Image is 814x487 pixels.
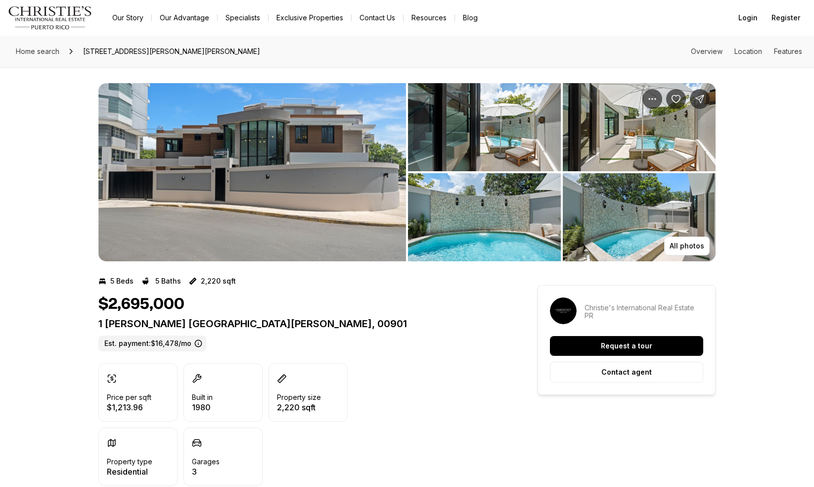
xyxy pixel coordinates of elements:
p: 3 [192,468,220,476]
button: View image gallery [98,83,406,261]
p: Request a tour [601,342,652,350]
p: 5 Beds [110,277,134,285]
p: Residential [107,468,152,476]
p: All photos [670,242,704,250]
p: 2,220 sqft [277,403,321,411]
nav: Page section menu [691,48,802,55]
button: View image gallery [408,173,561,261]
button: Request a tour [550,336,703,356]
label: Est. payment: $16,478/mo [98,336,206,351]
p: 2,220 sqft [201,277,236,285]
button: View image gallery [563,173,716,261]
a: Home search [12,44,63,59]
button: Share Property: 1 ALMENDARES [690,89,710,109]
button: All photos [664,237,710,255]
p: Contact agent [601,368,652,376]
a: Skip to: Location [734,47,762,55]
p: 1 [PERSON_NAME] [GEOGRAPHIC_DATA][PERSON_NAME], 00901 [98,318,502,330]
span: Register [771,14,800,22]
a: Skip to: Overview [691,47,723,55]
button: Contact agent [550,362,703,383]
div: Listing Photos [98,83,716,261]
a: Resources [404,11,454,25]
p: Built in [192,393,213,401]
a: Skip to: Features [774,47,802,55]
a: Our Advantage [152,11,217,25]
p: Price per sqft [107,393,151,401]
p: Property type [107,458,152,466]
button: Login [732,8,764,28]
a: Our Story [104,11,151,25]
button: Save Property: 1 ALMENDARES [666,89,686,109]
li: 2 of 14 [408,83,716,261]
a: Exclusive Properties [269,11,351,25]
span: [STREET_ADDRESS][PERSON_NAME][PERSON_NAME] [79,44,264,59]
span: Login [738,14,758,22]
a: Specialists [218,11,268,25]
p: Christie's International Real Estate PR [585,304,703,320]
p: $1,213.96 [107,403,151,411]
p: 1980 [192,403,213,411]
button: View image gallery [563,83,716,171]
a: Blog [455,11,486,25]
button: Register [766,8,806,28]
button: Property options [642,89,662,109]
button: 5 Baths [141,273,181,289]
span: Home search [16,47,59,55]
p: 5 Baths [155,277,181,285]
img: logo [8,6,92,30]
button: View image gallery [408,83,561,171]
li: 1 of 14 [98,83,406,261]
p: Property size [277,393,321,401]
button: Contact Us [352,11,403,25]
p: Garages [192,458,220,466]
h1: $2,695,000 [98,295,184,314]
